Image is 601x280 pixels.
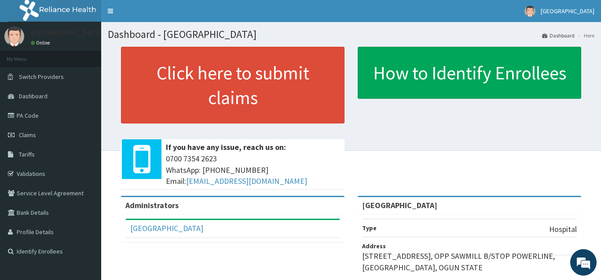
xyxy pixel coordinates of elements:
a: [EMAIL_ADDRESS][DOMAIN_NAME] [186,176,307,186]
a: Online [31,40,52,46]
span: Dashboard [19,92,48,100]
a: [GEOGRAPHIC_DATA] [130,223,203,233]
a: Dashboard [542,32,575,39]
p: [GEOGRAPHIC_DATA] [31,29,103,37]
h1: Dashboard - [GEOGRAPHIC_DATA] [108,29,594,40]
span: Tariffs [19,150,35,158]
img: User Image [4,26,24,46]
span: Claims [19,131,36,139]
p: Hospital [549,224,577,235]
span: Switch Providers [19,73,64,81]
li: Here [575,32,594,39]
b: If you have any issue, reach us on: [166,142,286,152]
b: Address [362,242,386,250]
span: [GEOGRAPHIC_DATA] [541,7,594,15]
img: User Image [524,6,535,17]
p: [STREET_ADDRESS], OPP SAWMILL B/STOP POWERLINE, [GEOGRAPHIC_DATA], OGUN STATE [362,250,577,273]
b: Type [362,224,377,232]
strong: [GEOGRAPHIC_DATA] [362,200,437,210]
b: Administrators [125,200,179,210]
span: 0700 7354 2623 WhatsApp: [PHONE_NUMBER] Email: [166,153,340,187]
a: Click here to submit claims [121,47,344,123]
a: How to Identify Enrollees [358,47,581,99]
